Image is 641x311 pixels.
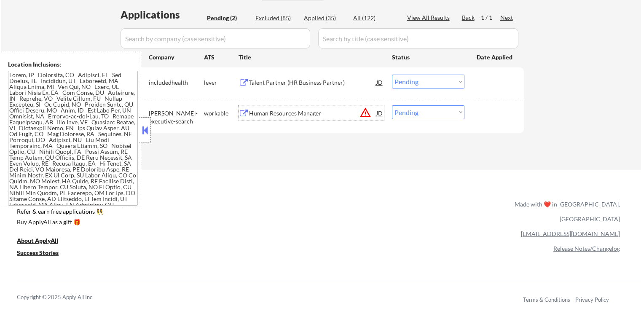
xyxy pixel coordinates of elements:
div: Made with ❤️ in [GEOGRAPHIC_DATA], [GEOGRAPHIC_DATA] [511,197,620,226]
div: Pending (2) [207,14,249,22]
div: Excluded (85) [255,14,298,22]
div: includedhealth [149,78,204,87]
div: Status [392,49,464,64]
div: Back [462,13,475,22]
div: Talent Partner (HR Business Partner) [249,78,376,87]
a: [EMAIL_ADDRESS][DOMAIN_NAME] [521,230,620,237]
div: Applied (35) [304,14,346,22]
u: About ApplyAll [17,237,58,244]
button: warning_amber [359,107,371,118]
a: Release Notes/Changelog [553,245,620,252]
div: Company [149,53,204,62]
div: Next [500,13,514,22]
div: All (122) [353,14,395,22]
div: Copyright © 2025 Apply All Inc [17,293,114,302]
a: Success Stories [17,248,70,259]
input: Search by title (case sensitive) [318,28,518,48]
a: Refer & earn free applications 👯‍♀️ [17,209,338,217]
div: ATS [204,53,239,62]
a: Terms & Conditions [523,296,570,303]
u: Success Stories [17,249,59,256]
div: Date Applied [477,53,514,62]
div: View All Results [407,13,452,22]
div: Title [239,53,384,62]
div: lever [204,78,239,87]
a: About ApplyAll [17,236,70,247]
div: Human Resources Manager [249,109,376,118]
div: workable [204,109,239,118]
a: Buy ApplyAll as a gift 🎁 [17,217,101,228]
div: Location Inclusions: [8,60,138,69]
div: Buy ApplyAll as a gift 🎁 [17,219,101,225]
div: JD [375,105,384,121]
a: Privacy Policy [575,296,609,303]
div: 1 / 1 [481,13,500,22]
input: Search by company (case sensitive) [121,28,310,48]
div: [PERSON_NAME]-executive-search [149,109,204,126]
div: JD [375,75,384,90]
div: Applications [121,10,204,20]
